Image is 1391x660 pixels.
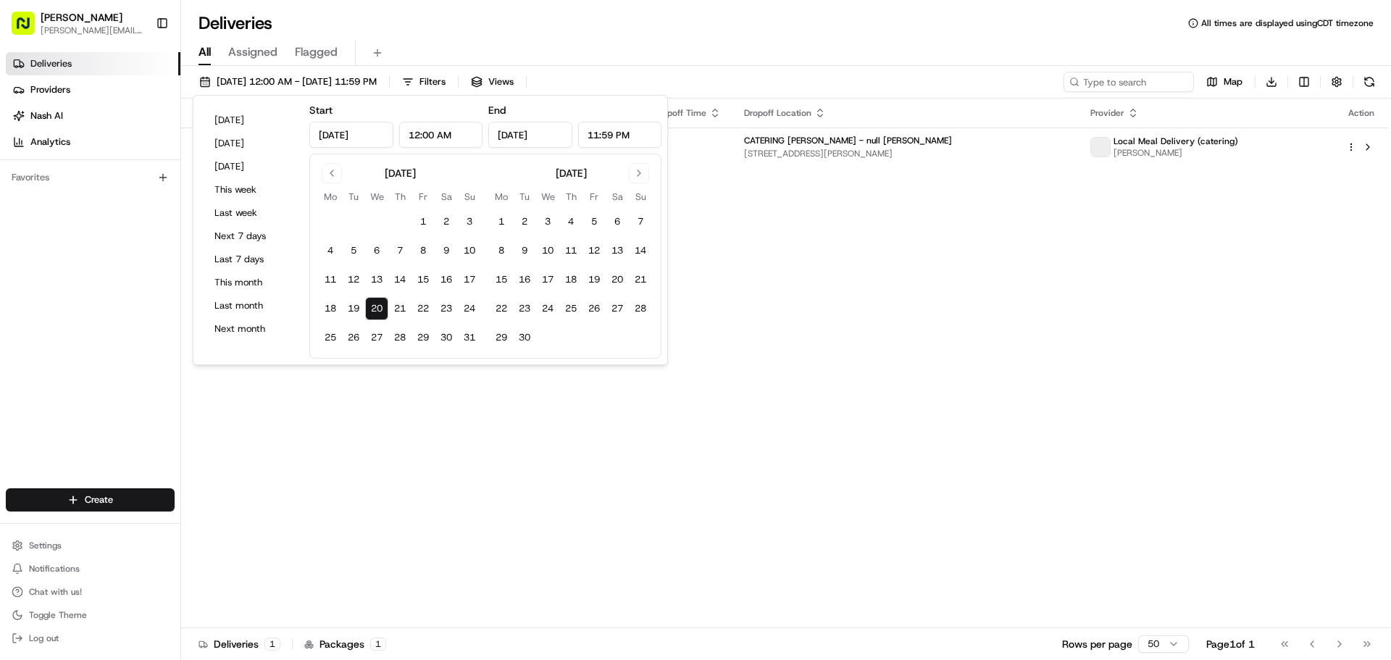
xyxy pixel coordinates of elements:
[388,268,412,291] button: 14
[629,268,652,291] button: 21
[85,493,113,506] span: Create
[536,210,559,233] button: 3
[128,225,158,236] span: [DATE]
[412,210,435,233] button: 1
[6,628,175,648] button: Log out
[536,189,559,204] th: Wednesday
[388,326,412,349] button: 28
[30,138,57,164] img: 9188753566659_6852d8bf1fb38e338040_72.png
[65,138,238,153] div: Start new chat
[365,239,388,262] button: 6
[559,189,582,204] th: Thursday
[1064,72,1194,92] input: Type to search
[365,189,388,204] th: Wednesday
[619,135,721,146] span: 11:45 AM
[208,272,295,293] button: This month
[29,540,62,551] span: Settings
[6,52,180,75] a: Deliveries
[319,268,342,291] button: 11
[6,605,175,625] button: Toggle Theme
[458,210,481,233] button: 3
[342,297,365,320] button: 19
[30,135,70,149] span: Analytics
[1201,17,1374,29] span: All times are displayed using CDT timezone
[629,297,652,320] button: 28
[458,239,481,262] button: 10
[370,638,386,651] div: 1
[6,535,175,556] button: Settings
[199,12,272,35] h1: Deliveries
[342,189,365,204] th: Tuesday
[559,210,582,233] button: 4
[30,83,70,96] span: Providers
[365,297,388,320] button: 20
[208,133,295,154] button: [DATE]
[208,249,295,270] button: Last 7 days
[102,359,175,370] a: Powered byPylon
[629,163,649,183] button: Go to next month
[29,324,111,338] span: Knowledge Base
[606,239,629,262] button: 13
[1224,75,1242,88] span: Map
[582,239,606,262] button: 12
[629,210,652,233] button: 7
[342,239,365,262] button: 5
[388,239,412,262] button: 7
[6,166,175,189] div: Favorites
[399,122,483,148] input: Time
[309,104,333,117] label: Start
[6,104,180,128] a: Nash AI
[1359,72,1379,92] button: Refresh
[319,297,342,320] button: 18
[388,189,412,204] th: Thursday
[30,57,72,70] span: Deliveries
[6,559,175,579] button: Notifications
[1206,637,1255,651] div: Page 1 of 1
[41,25,144,36] button: [PERSON_NAME][EMAIL_ADDRESS][DOMAIN_NAME]
[228,43,277,61] span: Assigned
[1114,135,1238,147] span: Local Meal Delivery (catering)
[458,189,481,204] th: Sunday
[490,297,513,320] button: 22
[246,143,264,160] button: Start new chat
[6,6,150,41] button: [PERSON_NAME][PERSON_NAME][EMAIL_ADDRESS][DOMAIN_NAME]
[120,225,125,236] span: •
[435,189,458,204] th: Saturday
[458,297,481,320] button: 24
[385,166,416,180] div: [DATE]
[117,318,238,344] a: 💻API Documentation
[322,163,342,183] button: Go to previous month
[435,297,458,320] button: 23
[1090,107,1124,119] span: Provider
[319,239,342,262] button: 4
[208,296,295,316] button: Last month
[319,189,342,204] th: Monday
[419,75,446,88] span: Filters
[208,156,295,177] button: [DATE]
[56,264,85,275] span: [DATE]
[365,268,388,291] button: 13
[137,324,233,338] span: API Documentation
[490,239,513,262] button: 8
[1200,72,1249,92] button: Map
[606,297,629,320] button: 27
[304,637,386,651] div: Packages
[208,180,295,200] button: This week
[309,122,393,148] input: Date
[388,297,412,320] button: 21
[582,297,606,320] button: 26
[396,72,452,92] button: Filters
[744,135,952,146] span: CATERING [PERSON_NAME] - null [PERSON_NAME]
[488,104,506,117] label: End
[365,326,388,349] button: 27
[1062,637,1132,651] p: Rows per page
[65,153,199,164] div: We're available if you need us!
[629,239,652,262] button: 14
[435,326,458,349] button: 30
[14,14,43,43] img: Nash
[490,268,513,291] button: 15
[9,318,117,344] a: 📗Knowledge Base
[490,326,513,349] button: 29
[29,225,41,237] img: 1736555255976-a54dd68f-1ca7-489b-9aae-adbdc363a1c4
[199,43,211,61] span: All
